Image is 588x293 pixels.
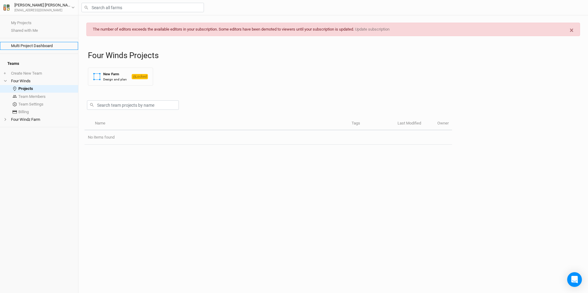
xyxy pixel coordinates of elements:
h4: Teams [4,57,74,70]
th: Name [91,117,348,130]
th: Tags [348,117,394,130]
th: Last Modified [394,117,434,130]
div: Open Intercom Messenger [567,272,582,287]
span: × [570,26,574,35]
th: Owner [434,117,452,130]
button: Close [563,23,580,38]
